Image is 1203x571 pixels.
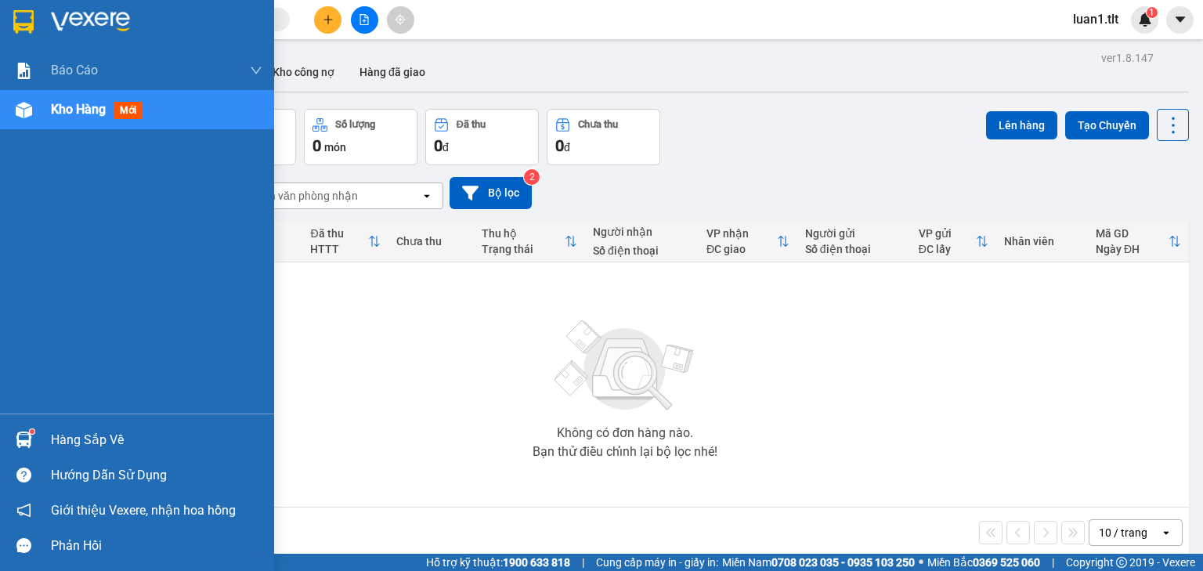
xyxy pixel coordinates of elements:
sup: 1 [1147,7,1158,18]
button: plus [314,6,341,34]
div: Thu hộ [482,227,565,240]
span: ⚪️ [919,559,923,566]
th: Toggle SortBy [911,221,996,262]
span: món [324,141,346,154]
span: 0 [434,136,443,155]
button: caret-down [1166,6,1194,34]
span: Kho hàng [51,102,106,117]
div: Người nhận [593,226,691,238]
div: Bạn thử điều chỉnh lại bộ lọc nhé! [533,446,717,458]
button: Số lượng0món [304,109,417,165]
button: Lên hàng [986,111,1057,139]
div: Hàng sắp về [51,428,262,452]
span: | [1052,554,1054,571]
button: file-add [351,6,378,34]
th: Toggle SortBy [302,221,388,262]
button: aim [387,6,414,34]
div: Người gửi [805,227,903,240]
div: 10 / trang [1099,525,1147,540]
span: 1 [1149,7,1154,18]
div: Đã thu [310,227,367,240]
th: Toggle SortBy [699,221,797,262]
span: Miền Nam [722,554,915,571]
div: Phản hồi [51,534,262,558]
sup: 1 [30,429,34,434]
div: Số lượng [335,119,375,130]
div: Đã thu [457,119,486,130]
strong: 0369 525 060 [973,556,1040,569]
span: aim [395,14,406,25]
div: Không có đơn hàng nào. [557,427,693,439]
span: down [250,64,262,77]
span: Miền Bắc [927,554,1040,571]
button: Đã thu0đ [425,109,539,165]
button: Bộ lọc [450,177,532,209]
span: question-circle [16,468,31,482]
div: Trạng thái [482,243,565,255]
span: file-add [359,14,370,25]
div: Chọn văn phòng nhận [250,188,358,204]
button: Kho công nợ [260,53,347,91]
div: HTTT [310,243,367,255]
div: Chưa thu [578,119,618,130]
span: message [16,538,31,553]
div: Nhân viên [1004,235,1080,248]
span: luan1.tlt [1060,9,1131,29]
img: svg+xml;base64,PHN2ZyBjbGFzcz0ibGlzdC1wbHVnX19zdmciIHhtbG5zPSJodHRwOi8vd3d3LnczLm9yZy8yMDAwL3N2Zy... [547,311,703,421]
img: solution-icon [16,63,32,79]
span: Giới thiệu Vexere, nhận hoa hồng [51,501,236,520]
span: plus [323,14,334,25]
img: logo-vxr [13,10,34,34]
div: VP nhận [706,227,777,240]
th: Toggle SortBy [474,221,586,262]
span: notification [16,503,31,518]
span: caret-down [1173,13,1187,27]
span: Báo cáo [51,60,98,80]
svg: open [421,190,433,202]
strong: 1900 633 818 [503,556,570,569]
button: Chưa thu0đ [547,109,660,165]
span: 0 [555,136,564,155]
div: Số điện thoại [593,244,691,257]
span: đ [564,141,570,154]
div: ĐC lấy [919,243,976,255]
svg: open [1160,526,1172,539]
img: warehouse-icon [16,102,32,118]
div: Ngày ĐH [1096,243,1169,255]
div: VP gửi [919,227,976,240]
span: Hỗ trợ kỹ thuật: [426,554,570,571]
span: mới [114,102,143,119]
button: Hàng đã giao [347,53,438,91]
span: 0 [312,136,321,155]
div: Chưa thu [396,235,466,248]
span: Cung cấp máy in - giấy in: [596,554,718,571]
th: Toggle SortBy [1088,221,1189,262]
img: warehouse-icon [16,432,32,448]
strong: 0708 023 035 - 0935 103 250 [771,556,915,569]
div: Hướng dẫn sử dụng [51,464,262,487]
button: Tạo Chuyến [1065,111,1149,139]
div: Mã GD [1096,227,1169,240]
span: đ [443,141,449,154]
div: Số điện thoại [805,243,903,255]
span: copyright [1116,557,1127,568]
sup: 2 [524,169,540,185]
div: ver 1.8.147 [1101,49,1154,67]
img: icon-new-feature [1138,13,1152,27]
div: ĐC giao [706,243,777,255]
span: | [582,554,584,571]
